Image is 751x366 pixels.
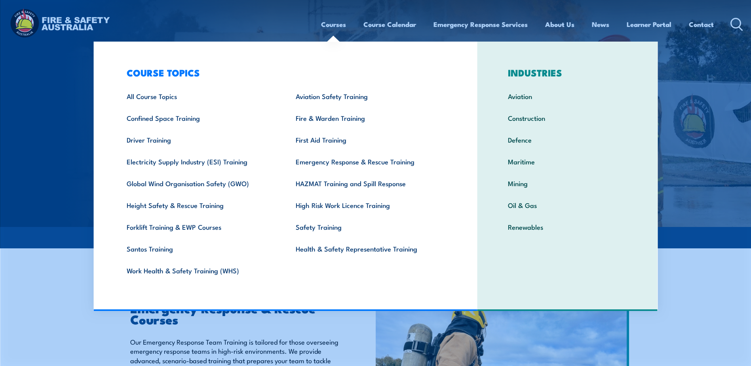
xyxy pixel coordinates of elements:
[283,129,453,151] a: First Aid Training
[321,14,346,35] a: Courses
[363,14,416,35] a: Course Calendar
[114,129,283,151] a: Driver Training
[114,85,283,107] a: All Course Topics
[114,238,283,259] a: Santos Training
[114,107,283,129] a: Confined Space Training
[114,172,283,194] a: Global Wind Organisation Safety (GWO)
[283,172,453,194] a: HAZMAT Training and Spill Response
[283,216,453,238] a: Safety Training
[496,85,639,107] a: Aviation
[496,194,639,216] a: Oil & Gas
[496,172,639,194] a: Mining
[283,85,453,107] a: Aviation Safety Training
[114,259,283,281] a: Work Health & Safety Training (WHS)
[496,129,639,151] a: Defence
[545,14,574,35] a: About Us
[114,151,283,172] a: Electricity Supply Industry (ESI) Training
[689,14,714,35] a: Contact
[433,14,528,35] a: Emergency Response Services
[114,67,453,78] h3: COURSE TOPICS
[283,238,453,259] a: Health & Safety Representative Training
[496,151,639,172] a: Maritime
[130,302,339,324] h2: Emergency Response & Rescue Courses
[283,107,453,129] a: Fire & Warden Training
[627,14,671,35] a: Learner Portal
[114,194,283,216] a: Height Safety & Rescue Training
[283,194,453,216] a: High Risk Work Licence Training
[592,14,609,35] a: News
[283,151,453,172] a: Emergency Response & Rescue Training
[114,216,283,238] a: Forklift Training & EWP Courses
[496,107,639,129] a: Construction
[496,67,639,78] h3: INDUSTRIES
[496,216,639,238] a: Renewables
